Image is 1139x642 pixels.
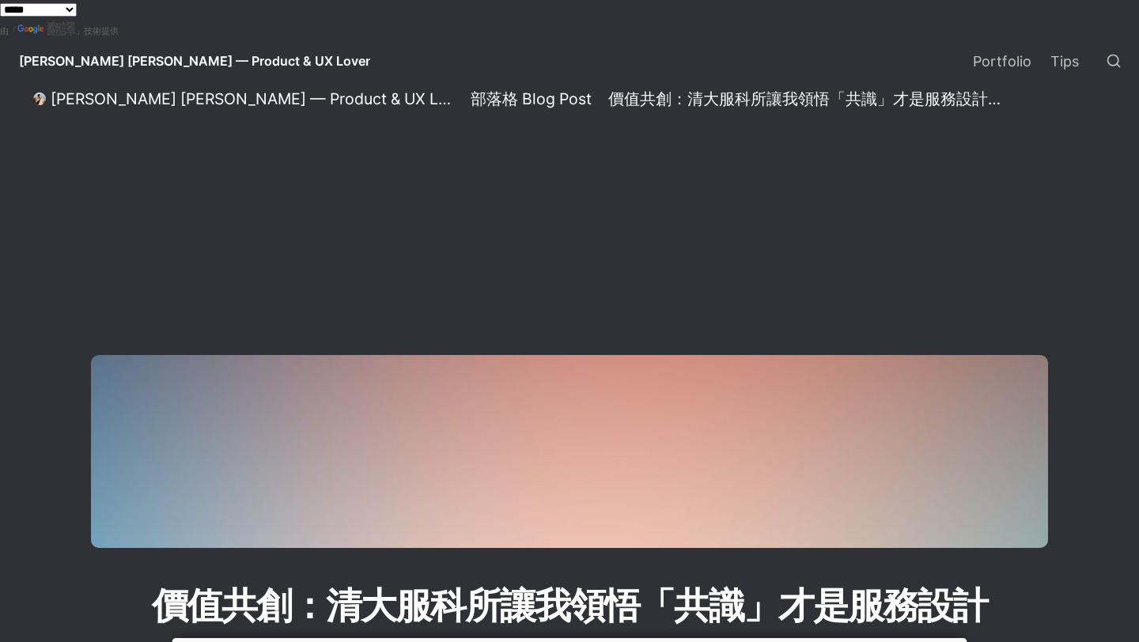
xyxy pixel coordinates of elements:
div: 價值共創：清大服科所讓我領悟「共識」才是服務設計的關鍵 [608,89,1012,108]
span: [PERSON_NAME] [PERSON_NAME] — Product & UX Lover [19,53,370,69]
img: Google 翻譯 [17,25,47,36]
a: 翻譯 [17,21,75,37]
a: [PERSON_NAME] [PERSON_NAME] — Product & UX Lover [28,89,459,108]
a: Portfolio [963,39,1041,83]
a: 部落格 Blog Post [466,89,596,108]
iframe: Advertisement [16,115,965,336]
span: / [598,93,602,106]
div: [PERSON_NAME] [PERSON_NAME] — Product & UX Lover [51,89,454,108]
div: 部落格 Blog Post [471,89,592,108]
a: [PERSON_NAME] [PERSON_NAME] — Product & UX Lover [6,39,383,83]
img: 價值共創：清大服科所讓我領悟「共識」才是服務設計的關鍵 [91,355,1048,548]
a: 價值共創：清大服科所讓我領悟「共識」才是服務設計的關鍵 [604,89,1016,108]
a: Tips [1041,39,1088,83]
span: / [460,93,464,106]
img: Daniel Lee — Product & UX Lover [33,93,46,105]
